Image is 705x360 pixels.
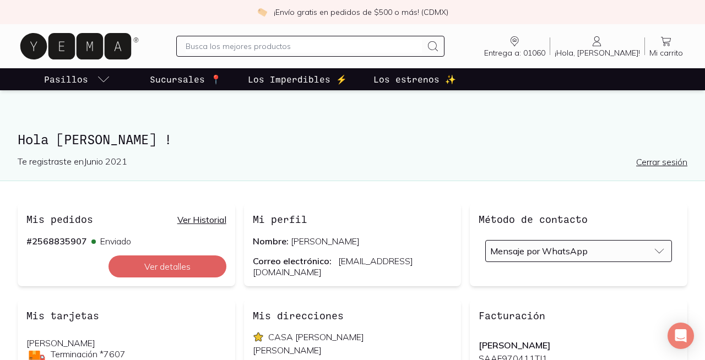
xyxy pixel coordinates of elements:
p: Los estrenos ✨ [373,73,456,86]
h3: Mis tarjetas [26,308,99,323]
a: Cerrar sesión [636,156,687,167]
p: Enviado [91,236,131,247]
span: Correo electrónico: [253,255,332,266]
p: Pasillos [44,73,88,86]
span: [EMAIL_ADDRESS][DOMAIN_NAME] [253,255,413,277]
a: Ver Historial [177,214,226,225]
a: Sucursales 📍 [148,68,224,90]
input: Busca los mejores productos [186,40,421,53]
p: Nombre: [253,236,453,247]
img: check [257,7,267,17]
p: [PERSON_NAME] [479,340,679,351]
span: Mi carrito [649,48,683,58]
h3: Método de contacto [479,212,588,226]
a: pasillo-todos-link [42,68,112,90]
button: Mensaje por WhatsApp [485,240,672,262]
div: Open Intercom Messenger [668,323,694,349]
span: Mensaje por WhatsApp [490,246,588,257]
p: Sucursales 📍 [150,73,221,86]
p: Te registraste en Junio 2021 [18,155,352,167]
a: Entrega a: 01060 [480,35,550,58]
a: Los Imperdibles ⚡️ [246,68,349,90]
div: # 2568835907 [26,236,87,247]
h2: Hola [PERSON_NAME] ! [18,132,352,146]
a: Mi carrito [645,35,687,58]
p: ¡Envío gratis en pedidos de $500 o más! (CDMX) [274,7,448,18]
h3: Mis direcciones [253,308,344,323]
a: Los estrenos ✨ [371,68,458,90]
span: [PERSON_NAME] [291,236,360,247]
a: ¡Hola, [PERSON_NAME]! [550,35,644,58]
p: Los Imperdibles ⚡️ [248,73,347,86]
p: [PERSON_NAME] [26,337,226,348]
button: Ver detalles [109,255,226,277]
h3: Mis pedidos [26,212,93,226]
span: ¡Hola, [PERSON_NAME]! [555,48,640,58]
p: Terminación * 7607 [51,348,126,359]
p: CASA [PERSON_NAME] [268,331,364,342]
h3: Mi perfil [253,212,307,226]
h3: Facturación [479,308,545,323]
p: [PERSON_NAME] [253,345,453,356]
span: Entrega a: 01060 [484,48,545,58]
